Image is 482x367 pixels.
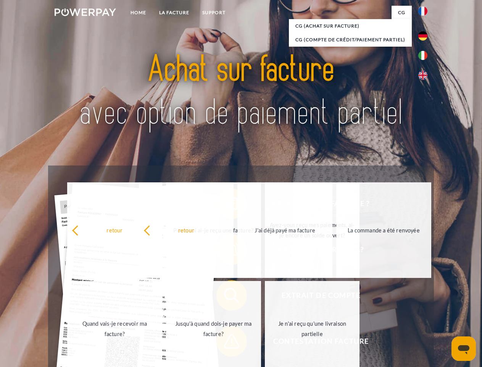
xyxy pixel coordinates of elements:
[451,336,476,361] iframe: Bouton de lancement de la fenêtre de messagerie
[269,318,355,339] div: Je n'ai reçu qu'une livraison partielle
[418,6,427,16] img: fr
[341,225,427,235] div: La commande a été renvoyée
[289,19,412,33] a: CG (achat sur facture)
[143,225,229,235] div: retour
[418,51,427,60] img: it
[418,71,427,80] img: en
[153,6,196,19] a: LA FACTURE
[196,6,232,19] a: Support
[72,318,158,339] div: Quand vais-je recevoir ma facture?
[73,37,409,146] img: title-powerpay_fr.svg
[289,33,412,47] a: CG (Compte de crédit/paiement partiel)
[171,318,256,339] div: Jusqu'à quand dois-je payer ma facture?
[242,225,328,235] div: J'ai déjà payé ma facture
[124,6,153,19] a: Home
[55,8,116,16] img: logo-powerpay-white.svg
[72,225,158,235] div: retour
[418,31,427,41] img: de
[392,6,412,19] a: CG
